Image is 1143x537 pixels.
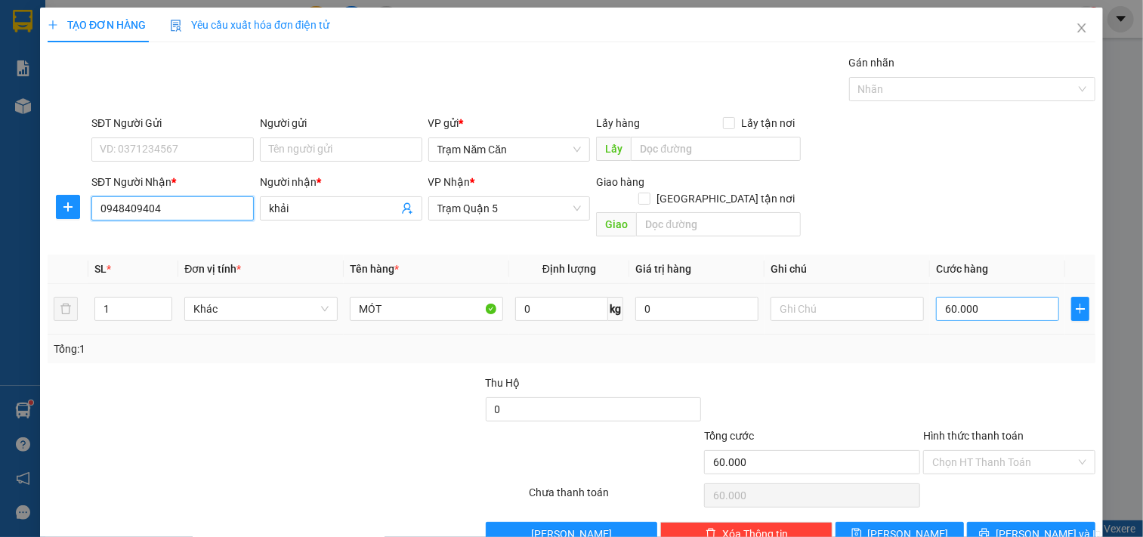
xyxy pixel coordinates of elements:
span: Cước hàng [936,263,988,275]
button: delete [54,297,78,321]
span: close [1076,22,1088,34]
span: Định lượng [542,263,596,275]
div: SĐT Người Gửi [91,115,254,131]
span: Giao hàng [596,176,644,188]
span: Khác [193,298,329,320]
button: plus [56,195,80,219]
input: Ghi Chú [771,297,924,321]
span: Giao [596,212,636,236]
span: SL [94,263,107,275]
span: Tổng cước [704,430,754,442]
div: Người gửi [260,115,422,131]
input: VD: Bàn, Ghế [350,297,503,321]
button: plus [1071,297,1089,321]
span: Giá trị hàng [635,263,691,275]
div: Người nhận [260,174,422,190]
span: Lấy [596,137,631,161]
label: Hình thức thanh toán [923,430,1024,442]
input: 0 [635,297,758,321]
span: Thu Hộ [486,377,521,389]
span: TẠO ĐƠN HÀNG [48,19,146,31]
div: Chưa thanh toán [528,484,703,511]
span: plus [57,201,79,213]
span: Đơn vị tính [184,263,241,275]
img: logo.jpg [19,19,94,94]
input: Dọc đường [631,137,801,161]
span: kg [608,297,623,321]
span: Trạm Năm Căn [437,138,582,161]
span: Lấy hàng [596,117,640,129]
span: VP Nhận [428,176,471,188]
span: user-add [401,202,413,214]
div: VP gửi [428,115,591,131]
span: plus [48,20,58,30]
span: Lấy tận nơi [735,115,801,131]
button: Close [1061,8,1103,50]
b: GỬI : Trạm Năm Căn [19,110,209,134]
th: Ghi chú [765,255,930,284]
input: Dọc đường [636,212,801,236]
li: 26 Phó Cơ Điều, Phường 12 [141,37,632,56]
span: Yêu cầu xuất hóa đơn điện tử [170,19,329,31]
li: Hotline: 02839552959 [141,56,632,75]
span: Trạm Quận 5 [437,197,582,220]
span: plus [1072,303,1089,315]
img: icon [170,20,182,32]
label: Gán nhãn [849,57,895,69]
span: Tên hàng [350,263,399,275]
div: Tổng: 1 [54,341,442,357]
div: SĐT Người Nhận [91,174,254,190]
span: [GEOGRAPHIC_DATA] tận nơi [650,190,801,207]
